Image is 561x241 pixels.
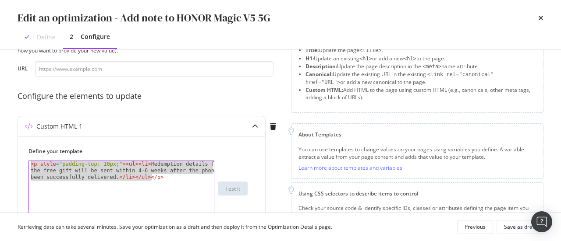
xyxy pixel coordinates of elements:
[305,63,337,70] strong: Description:
[423,63,441,70] span: <meta>
[81,32,110,41] div: Configure
[305,71,494,85] span: <link rel="canonical" href="URL">
[404,56,416,62] span: <h1>
[359,47,382,53] span: <title>
[18,65,28,74] label: URL
[298,190,536,197] div: Using CSS selectors to describe items to control
[18,91,280,102] div: Configure the elements to update
[18,10,270,25] div: Edit an optimization - Add note to HONOR Magic V5 5G
[18,223,332,231] div: Retrieving data can take several minutes. Save your optimization as a draft and then deploy it fr...
[218,182,248,196] button: Test it
[298,146,536,161] div: You can use templates to change values on your pages using variables you define. A variable extra...
[538,10,543,25] div: times
[70,32,73,41] div: 2
[465,223,486,231] div: Previous
[305,86,536,101] li: Add HTML to the page using custom HTML (e.g., canonicals, other meta tags, adding a block of URLs).
[305,46,319,54] strong: Title:
[531,211,552,232] div: Open Intercom Messenger
[305,63,536,70] li: Update the page description in the name attribute
[457,220,493,234] button: Previous
[497,220,543,234] button: Save as draft
[305,70,536,86] li: Update the existing URL in the existing or add a new canonical to the page.
[225,185,240,192] div: Test it
[35,61,273,77] input: https://www.example.com
[305,70,333,78] strong: Canonical:
[305,55,536,63] li: Update an existing or add a new to the page.
[298,131,536,138] div: About Templates
[37,33,56,42] div: Define
[298,204,536,227] div: Check your source code & identify specific IDs, classes or attributes defining the page item you ...
[28,147,248,155] label: Define your template
[305,55,314,62] strong: H1:
[359,56,372,62] span: <h1>
[504,223,536,231] div: Save as draft
[36,122,82,131] div: Custom HTML 1
[298,164,402,171] a: Learn more about templates and variables
[305,86,343,94] strong: Custom HTML:
[305,46,536,54] li: Update the page .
